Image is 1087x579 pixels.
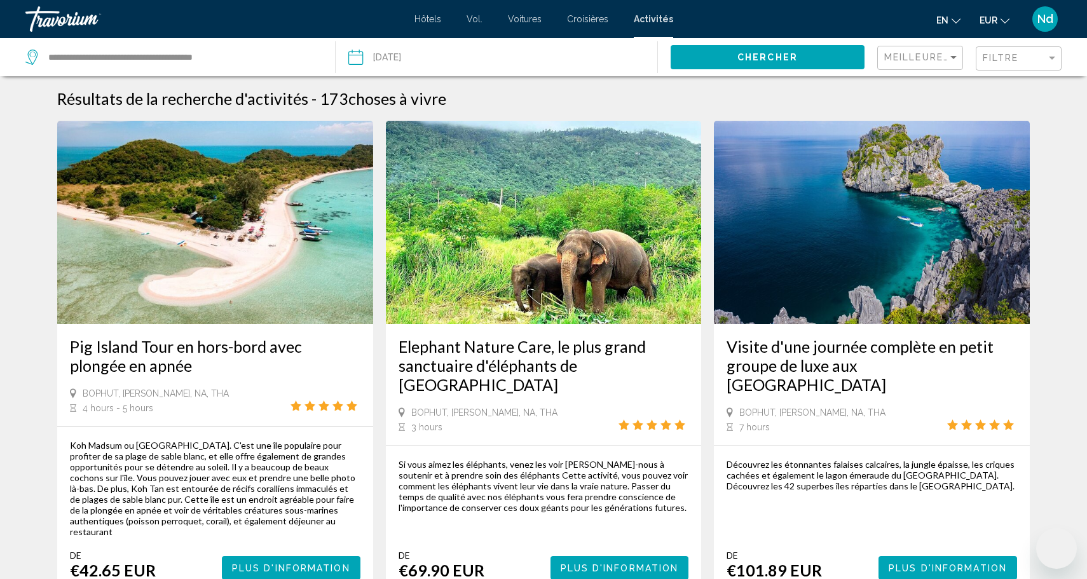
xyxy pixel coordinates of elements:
a: Travorium [25,6,402,32]
div: Koh Madsum ou [GEOGRAPHIC_DATA]. C'est une île populaire pour profiter de sa plage de sable blanc... [70,440,360,537]
span: - [311,89,317,108]
div: Découvrez les étonnantes falaises calcaires, la jungle épaisse, les criques cachées et également ... [727,459,1017,491]
button: Filter [976,46,1062,72]
button: Menu utilisateur [1029,6,1062,32]
font: EUR [980,15,997,25]
img: 1f.jpg [386,121,702,324]
a: Voitures [508,14,542,24]
div: De [70,550,156,561]
span: 4 hours - 5 hours [83,403,153,413]
font: Nd [1037,12,1053,25]
a: Visite d'une journée complète en petit groupe de luxe aux [GEOGRAPHIC_DATA] [727,337,1017,394]
span: Bophut, [PERSON_NAME], NA, THA [83,388,229,398]
button: Changer de devise [980,11,1009,29]
a: Vol. [467,14,482,24]
iframe: Bouton de lancement de la fenêtre de messagerie [1036,528,1077,569]
span: Filtre [983,53,1019,63]
a: Croisières [567,14,608,24]
span: Plus d'information [889,563,1007,573]
font: en [936,15,948,25]
span: Meilleures ventes [884,52,997,62]
a: Activités [634,14,673,24]
div: De [727,550,822,561]
img: 00.jpg [57,121,373,324]
span: Bophut, [PERSON_NAME], NA, THA [739,407,885,418]
mat-select: Sort by [884,53,959,64]
span: Plus d'information [561,563,679,573]
a: Pig Island Tour en hors-bord avec plongée en apnée [70,337,360,375]
span: choses à vivre [348,89,446,108]
div: Si vous aimez les éléphants, venez les voir [PERSON_NAME]-nous à soutenir et à prendre soin des é... [399,459,689,513]
h2: 173 [320,89,446,108]
span: Chercher [737,53,798,63]
div: De [399,550,484,561]
span: Plus d'information [232,563,350,573]
button: Date: Sep 13, 2025 [348,38,658,76]
a: Hôtels [414,14,441,24]
span: 3 hours [411,422,442,432]
a: Elephant Nature Care, le plus grand sanctuaire d'éléphants de [GEOGRAPHIC_DATA] [399,337,689,394]
button: Chercher [671,45,865,69]
img: fe.jpg [714,121,1030,324]
span: Bophut, [PERSON_NAME], NA, THA [411,407,557,418]
h1: Résultats de la recherche d'activités [57,89,308,108]
button: Changer de langue [936,11,961,29]
span: 7 hours [739,422,770,432]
